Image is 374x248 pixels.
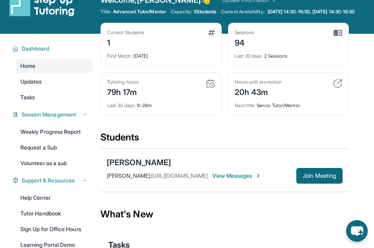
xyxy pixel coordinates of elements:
[235,53,263,59] span: Last 30 days :
[22,45,49,53] span: Dashboard
[100,9,111,15] span: Title:
[212,172,261,180] span: View Messages
[16,206,93,221] a: Tutor Handbook
[107,79,139,85] div: Tutoring hours
[107,85,139,98] div: 79h 17m
[268,9,355,15] span: [DATE] 14:30-16:30, [DATE] 14:30-16:30
[107,48,215,59] div: [DATE]
[346,220,368,242] button: chat-button
[206,79,215,88] img: card
[16,75,93,89] a: Updates
[221,9,264,15] span: Current Availability:
[235,98,343,109] div: Senior Tutor/Mentor
[20,78,42,86] span: Updates
[16,59,93,73] a: Home
[255,173,261,179] img: Chevron-Right
[107,53,132,59] span: First Match :
[171,9,192,15] span: Capacity:
[235,29,254,36] div: Sessions
[235,102,256,108] span: Next title :
[107,29,144,36] div: Current Students
[113,9,166,15] span: Advanced Tutor/Mentor
[334,29,342,36] img: card
[194,9,217,15] span: 5 Students
[18,111,88,119] button: Session Management
[20,62,35,70] span: Home
[235,36,254,48] div: 94
[107,157,171,168] div: [PERSON_NAME]
[266,9,357,15] a: [DATE] 14:30-16:30, [DATE] 14:30-16:30
[235,85,282,98] div: 20h 43m
[151,172,208,179] span: [URL][DOMAIN_NAME]
[20,93,35,101] span: Tasks
[208,29,215,36] img: card
[107,36,144,48] div: 1
[16,90,93,104] a: Tasks
[18,45,88,53] button: Dashboard
[235,79,282,85] div: Hours until promotion
[296,168,343,184] button: Join Meeting
[100,197,349,232] div: What's New
[22,177,75,184] span: Support & Resources
[235,48,343,59] div: 2 Sessions
[107,172,151,179] span: [PERSON_NAME] :
[16,191,93,205] a: Help Center
[16,222,93,236] a: Sign Up for Office Hours
[333,79,342,88] img: card
[107,102,135,108] span: Last 30 days :
[16,156,93,170] a: Volunteer as a sub
[303,173,336,178] span: Join Meeting
[22,111,76,119] span: Session Management
[18,177,88,184] button: Support & Resources
[16,140,93,155] a: Request a Sub
[100,131,349,148] div: Students
[16,125,93,139] a: Weekly Progress Report
[107,98,215,109] div: 1h 28m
